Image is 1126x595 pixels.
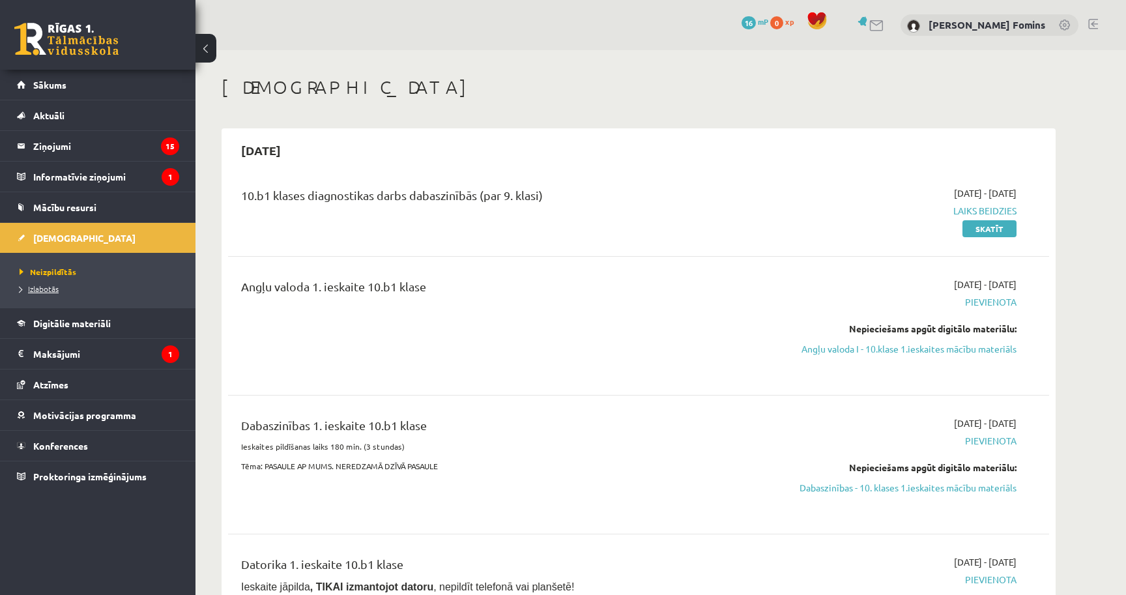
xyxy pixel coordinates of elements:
[742,16,756,29] span: 16
[20,267,76,277] span: Neizpildītās
[17,70,179,100] a: Sākums
[222,76,1056,98] h1: [DEMOGRAPHIC_DATA]
[17,192,179,222] a: Mācību resursi
[758,16,768,27] span: mP
[742,16,768,27] a: 16 mP
[17,162,179,192] a: Informatīvie ziņojumi1
[241,186,751,210] div: 10.b1 klases diagnostikas darbs dabaszinībās (par 9. klasi)
[162,345,179,363] i: 1
[241,278,751,302] div: Angļu valoda 1. ieskaite 10.b1 klase
[162,168,179,186] i: 1
[241,416,751,441] div: Dabaszinības 1. ieskaite 10.b1 klase
[954,416,1017,430] span: [DATE] - [DATE]
[310,581,433,592] b: , TIKAI izmantojot datoru
[771,322,1017,336] div: Nepieciešams apgūt digitālo materiālu:
[770,16,783,29] span: 0
[17,370,179,399] a: Atzīmes
[771,295,1017,309] span: Pievienota
[17,461,179,491] a: Proktoringa izmēģinājums
[929,18,1045,31] a: [PERSON_NAME] Fomins
[33,379,68,390] span: Atzīmes
[954,186,1017,200] span: [DATE] - [DATE]
[771,434,1017,448] span: Pievienota
[33,317,111,329] span: Digitālie materiāli
[33,79,66,91] span: Sākums
[33,232,136,244] span: [DEMOGRAPHIC_DATA]
[241,460,751,472] p: Tēma: PASAULE AP MUMS. NEREDZAMĀ DZĪVĀ PASAULE
[954,278,1017,291] span: [DATE] - [DATE]
[33,440,88,452] span: Konferences
[20,266,182,278] a: Neizpildītās
[33,109,65,121] span: Aktuāli
[17,131,179,161] a: Ziņojumi15
[17,339,179,369] a: Maksājumi1
[33,409,136,421] span: Motivācijas programma
[241,555,751,579] div: Datorika 1. ieskaite 10.b1 klase
[241,581,574,592] span: Ieskaite jāpilda , nepildīt telefonā vai planšetē!
[33,339,179,369] legend: Maksājumi
[17,431,179,461] a: Konferences
[771,461,1017,474] div: Nepieciešams apgūt digitālo materiālu:
[33,471,147,482] span: Proktoringa izmēģinājums
[33,162,179,192] legend: Informatīvie ziņojumi
[962,220,1017,237] a: Skatīt
[17,100,179,130] a: Aktuāli
[33,201,96,213] span: Mācību resursi
[771,481,1017,495] a: Dabaszinības - 10. klases 1.ieskaites mācību materiāls
[771,342,1017,356] a: Angļu valoda I - 10.klase 1.ieskaites mācību materiāls
[17,223,179,253] a: [DEMOGRAPHIC_DATA]
[14,23,119,55] a: Rīgas 1. Tālmācības vidusskola
[20,283,182,295] a: Izlabotās
[20,283,59,294] span: Izlabotās
[770,16,800,27] a: 0 xp
[785,16,794,27] span: xp
[907,20,920,33] img: Dāvids Vidvuds Fomins
[954,555,1017,569] span: [DATE] - [DATE]
[161,138,179,155] i: 15
[771,573,1017,587] span: Pievienota
[17,400,179,430] a: Motivācijas programma
[228,135,294,166] h2: [DATE]
[33,131,179,161] legend: Ziņojumi
[241,441,751,452] p: Ieskaites pildīšanas laiks 180 min. (3 stundas)
[771,204,1017,218] span: Laiks beidzies
[17,308,179,338] a: Digitālie materiāli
